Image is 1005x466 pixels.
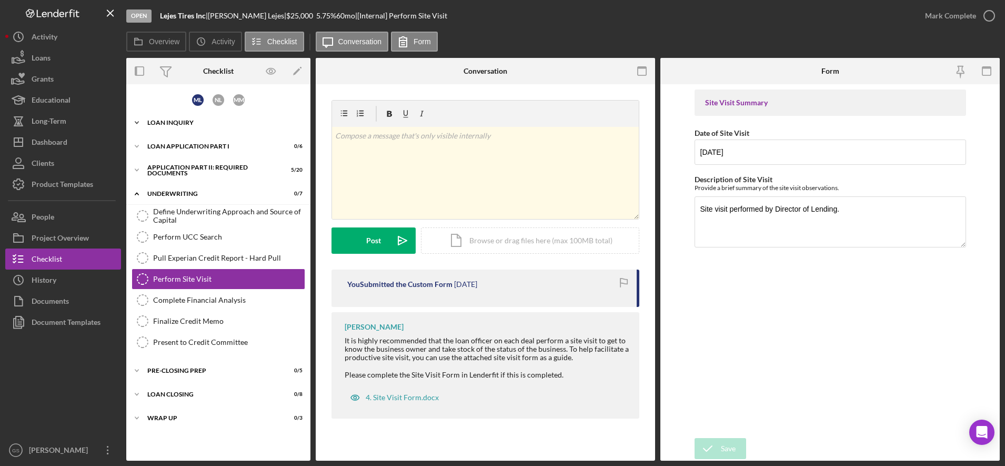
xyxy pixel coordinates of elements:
[695,175,772,184] label: Description of Site Visit
[189,32,242,52] button: Activity
[32,68,54,92] div: Grants
[32,111,66,134] div: Long-Term
[32,90,71,113] div: Educational
[5,270,121,291] button: History
[5,440,121,461] button: GS[PERSON_NAME]
[147,191,276,197] div: Underwriting
[5,47,121,68] button: Loans
[32,249,62,272] div: Checklist
[147,164,276,176] div: Application Part II: Required Documents
[5,227,121,249] button: Project Overview
[212,37,235,46] label: Activity
[284,415,303,421] div: 0 / 3
[132,269,305,290] a: Perform Site Visit
[414,37,431,46] label: Form
[5,312,121,333] button: Document Templates
[345,336,629,362] div: It is highly recommended that the loan officer on each deal perform a site visit to get to know t...
[5,111,121,132] button: Long-Term
[695,196,966,247] textarea: Site visit performed by Director of Lending.
[366,227,381,254] div: Post
[316,32,389,52] button: Conversation
[284,143,303,150] div: 0 / 6
[12,448,19,453] text: GS
[32,291,69,314] div: Documents
[32,26,57,50] div: Activity
[286,11,313,20] span: $25,000
[149,37,179,46] label: Overview
[147,120,297,126] div: Loan Inquiry
[366,393,439,402] div: 4. Site Visit Form.docx
[355,12,447,20] div: | [Internal] Perform Site Visit
[32,270,56,293] div: History
[821,67,839,75] div: Form
[153,207,305,224] div: Define Underwriting Approach and Source of Capital
[345,387,444,408] button: 4. Site Visit Form.docx
[925,5,976,26] div: Mark Complete
[695,184,966,192] div: Provide a brief summary of the site visit observations.
[132,290,305,311] a: Complete Financial Analysis
[5,206,121,227] button: People
[132,205,305,226] a: Define Underwriting Approach and Source of Capital
[32,174,93,197] div: Product Templates
[5,153,121,174] a: Clients
[126,9,152,23] div: Open
[284,391,303,398] div: 0 / 8
[153,317,305,325] div: Finalize Credit Memo
[316,12,336,20] div: 5.75 %
[284,191,303,197] div: 0 / 7
[5,26,121,47] a: Activity
[132,226,305,247] a: Perform UCC Search
[454,280,477,289] time: 2025-08-29 21:32
[5,291,121,312] button: Documents
[147,143,276,150] div: Loan Application Part I
[721,438,736,459] div: Save
[208,12,286,20] div: [PERSON_NAME] Lejes |
[345,323,404,331] div: [PERSON_NAME]
[345,371,629,379] div: Please complete the Site Visit Form in Lenderfit if this is completed.
[32,132,67,155] div: Dashboard
[160,11,206,20] b: Lejes Tires Inc
[160,12,208,20] div: |
[5,90,121,111] button: Educational
[153,275,305,283] div: Perform Site Visit
[132,332,305,353] a: Present to Credit Committee
[391,32,438,52] button: Form
[153,296,305,304] div: Complete Financial Analysis
[32,206,54,230] div: People
[233,94,245,106] div: M M
[153,233,305,241] div: Perform UCC Search
[5,68,121,90] button: Grants
[5,132,121,153] a: Dashboard
[32,312,100,335] div: Document Templates
[5,249,121,270] button: Checklist
[705,98,956,107] div: Site Visit Summary
[464,67,507,75] div: Conversation
[192,94,204,106] div: M L
[695,128,749,137] label: Date of Site Visit
[695,438,746,459] button: Save
[331,227,416,254] button: Post
[203,67,234,75] div: Checklist
[32,47,51,71] div: Loans
[147,391,276,398] div: Loan Closing
[147,368,276,374] div: Pre-Closing Prep
[132,311,305,332] a: Finalize Credit Memo
[132,247,305,269] a: Pull Experian Credit Report - Hard Pull
[153,254,305,262] div: Pull Experian Credit Report - Hard Pull
[147,415,276,421] div: Wrap Up
[5,174,121,195] button: Product Templates
[338,37,382,46] label: Conversation
[336,12,355,20] div: 60 mo
[969,420,994,445] div: Open Intercom Messenger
